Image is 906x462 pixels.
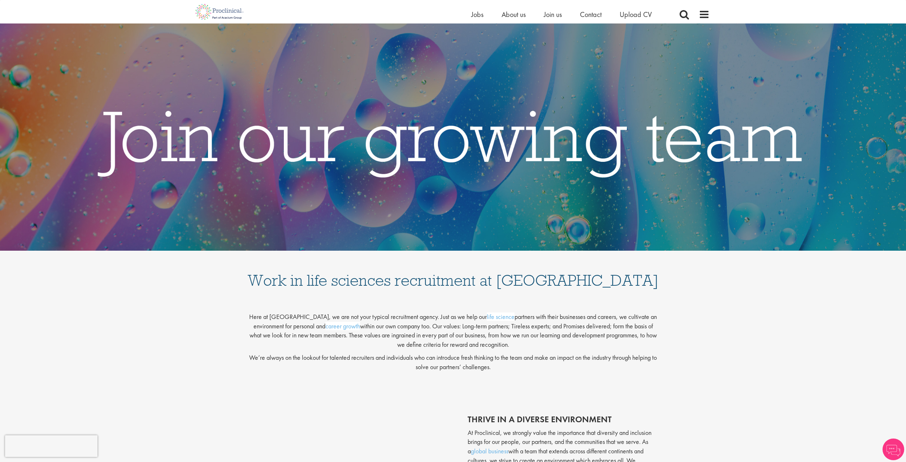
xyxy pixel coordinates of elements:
[247,353,659,371] p: We’re always on the lookout for talented recruiters and individuals who can introduce fresh think...
[471,447,508,455] a: global business
[468,415,659,424] h2: thrive in a diverse environment
[883,439,904,460] img: Chatbot
[247,258,659,288] h1: Work in life sciences recruitment at [GEOGRAPHIC_DATA]
[325,322,360,330] a: career growth
[544,10,562,19] a: Join us
[471,10,484,19] a: Jobs
[620,10,652,19] a: Upload CV
[487,312,515,321] a: life science
[247,306,659,349] p: Here at [GEOGRAPHIC_DATA], we are not your typical recruitment agency. Just as we help our partne...
[502,10,526,19] a: About us
[5,435,97,457] iframe: reCAPTCHA
[580,10,602,19] a: Contact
